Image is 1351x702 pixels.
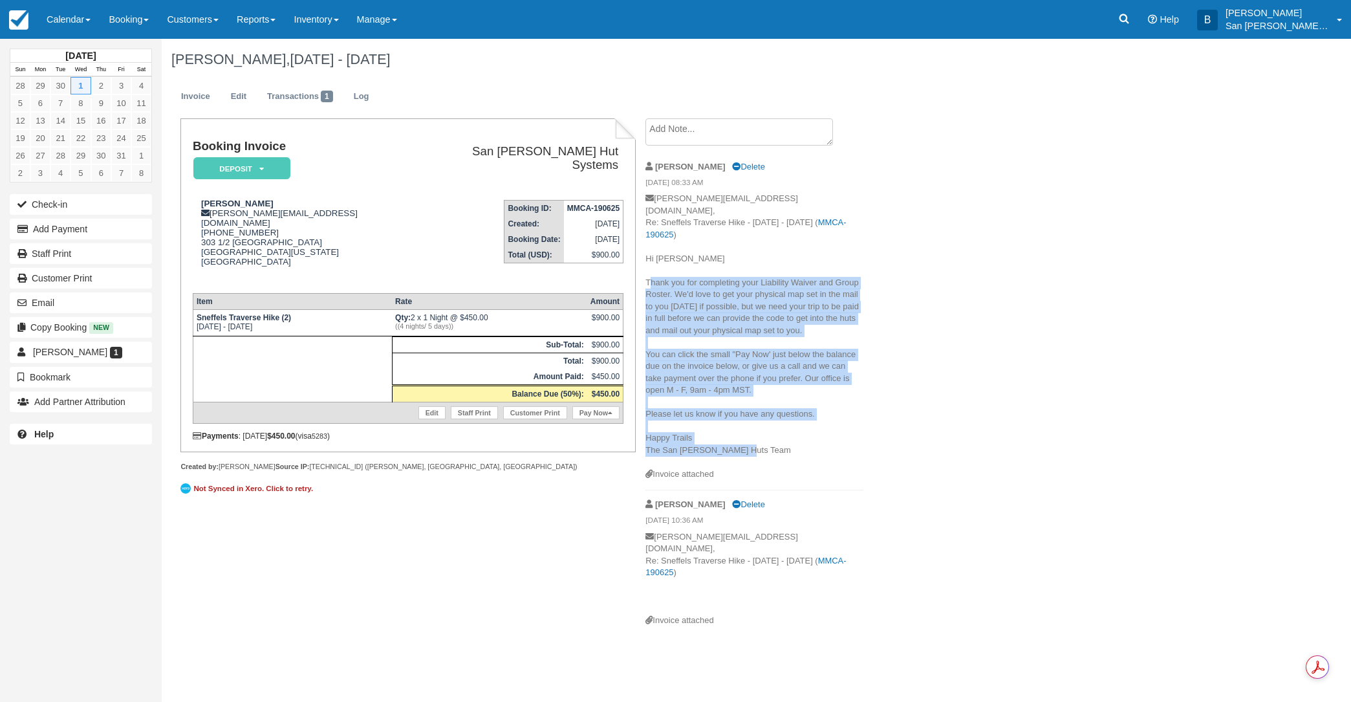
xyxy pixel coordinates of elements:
a: Customer Print [503,406,567,419]
a: 25 [131,129,151,147]
a: 28 [50,147,70,164]
th: Booking Date: [504,232,564,247]
th: Fri [111,63,131,77]
button: Email [10,292,152,313]
em: [DATE] 10:36 AM [645,515,863,529]
a: 20 [30,129,50,147]
a: 13 [30,112,50,129]
strong: Source IP: [276,463,310,470]
a: Deposit [193,157,286,181]
strong: $450.00 [592,389,620,399]
button: Bookmark [10,367,152,388]
td: 2 x 1 Night @ $450.00 [392,309,587,336]
strong: $450.00 [267,432,295,441]
a: Pay Now [572,406,620,419]
div: B [1197,10,1218,30]
td: $900.00 [587,336,623,353]
th: Sat [131,63,151,77]
a: 30 [50,77,70,94]
th: Amount [587,293,623,309]
a: 2 [10,164,30,182]
strong: Created by: [180,463,219,470]
a: MMCA-190625 [645,217,846,239]
a: Staff Print [451,406,498,419]
span: 1 [110,347,122,358]
td: [DATE] [564,232,623,247]
th: Rate [392,293,587,309]
a: Help [10,424,152,444]
span: [DATE] - [DATE] [290,51,390,67]
th: Sun [10,63,30,77]
p: San [PERSON_NAME] Hut Systems [1226,19,1329,32]
a: 26 [10,147,30,164]
a: 10 [111,94,131,112]
th: Thu [91,63,111,77]
em: Deposit [193,157,290,180]
a: 7 [111,164,131,182]
a: 12 [10,112,30,129]
b: Help [34,429,54,439]
strong: Payments [193,432,239,441]
strong: [DATE] [65,50,96,61]
a: 16 [91,112,111,129]
a: 1 [70,77,91,94]
span: [PERSON_NAME] [33,347,107,357]
a: 28 [10,77,30,94]
p: [PERSON_NAME] [1226,6,1329,19]
a: 30 [91,147,111,164]
a: 6 [91,164,111,182]
img: checkfront-main-nav-mini-logo.png [9,10,28,30]
td: $900.00 [587,353,623,369]
th: Tue [50,63,70,77]
td: [DATE] [564,216,623,232]
strong: MMCA-190625 [567,204,620,213]
a: 5 [10,94,30,112]
div: $900.00 [590,313,620,333]
a: 24 [111,129,131,147]
th: Amount Paid: [392,369,587,386]
em: [DATE] 08:33 AM [645,177,863,192]
a: Transactions1 [257,84,343,109]
small: 5283 [312,432,327,440]
a: 27 [30,147,50,164]
h2: San [PERSON_NAME] Hut Systems [426,145,618,171]
div: [PERSON_NAME][EMAIL_ADDRESS][DOMAIN_NAME] [PHONE_NUMBER] 303 1/2 [GEOGRAPHIC_DATA] [GEOGRAPHIC_DA... [193,199,421,283]
a: 23 [91,129,111,147]
a: 31 [111,147,131,164]
th: Balance Due (50%): [392,385,587,402]
a: 3 [30,164,50,182]
a: 4 [131,77,151,94]
a: Not Synced in Xero. Click to retry. [180,481,316,496]
a: 4 [50,164,70,182]
h1: Booking Invoice [193,140,421,153]
a: 7 [50,94,70,112]
button: Add Partner Attribution [10,391,152,412]
a: 2 [91,77,111,94]
th: Created: [504,216,564,232]
a: 11 [131,94,151,112]
th: Sub-Total: [392,336,587,353]
button: Copy Booking New [10,317,152,338]
span: New [89,322,113,333]
a: 29 [30,77,50,94]
th: Total (USD): [504,247,564,263]
td: $450.00 [587,369,623,386]
strong: [PERSON_NAME] [201,199,274,208]
span: l before we can provide the code to get into the huts and mail out your physical map set to you. ... [645,313,856,455]
a: [PERSON_NAME] 1 [10,342,152,362]
a: 8 [131,164,151,182]
i: Help [1148,15,1157,24]
button: Add Payment [10,219,152,239]
a: 29 [70,147,91,164]
div: Invoice attached [645,615,863,627]
a: Invoice [171,84,220,109]
div: [PERSON_NAME] [TECHNICAL_ID] ([PERSON_NAME], [GEOGRAPHIC_DATA], [GEOGRAPHIC_DATA]) [180,462,635,472]
a: Log [344,84,379,109]
span: Help [1160,14,1179,25]
a: 8 [70,94,91,112]
th: Booking ID: [504,201,564,217]
a: 3 [111,77,131,94]
a: 6 [30,94,50,112]
button: Check-in [10,194,152,215]
a: Customer Print [10,268,152,289]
